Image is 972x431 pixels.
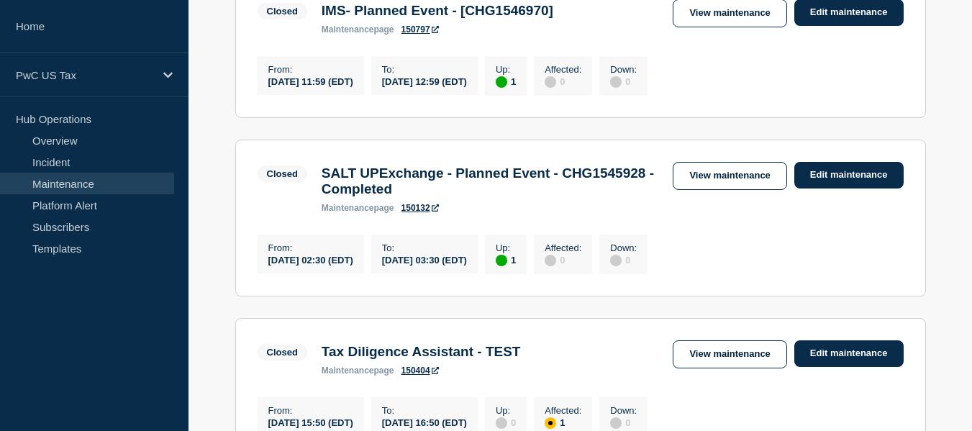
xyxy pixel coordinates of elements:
[401,24,439,35] a: 150797
[382,242,467,253] p: To :
[382,75,467,87] div: [DATE] 12:59 (EDT)
[496,417,507,429] div: disabled
[268,75,353,87] div: [DATE] 11:59 (EDT)
[545,416,581,429] div: 1
[322,366,394,376] p: page
[496,253,516,266] div: 1
[610,255,622,266] div: disabled
[545,64,581,75] p: Affected :
[673,340,786,368] a: View maintenance
[610,405,637,416] p: Down :
[401,366,439,376] a: 150404
[322,3,553,19] h3: IMS- Planned Event - [CHG1546970]
[382,64,467,75] p: To :
[545,242,581,253] p: Affected :
[610,416,637,429] div: 0
[545,253,581,266] div: 0
[382,416,467,428] div: [DATE] 16:50 (EDT)
[16,69,154,81] p: PwC US Tax
[610,75,637,88] div: 0
[268,253,353,266] div: [DATE] 02:30 (EDT)
[794,340,904,367] a: Edit maintenance
[545,75,581,88] div: 0
[267,347,298,358] div: Closed
[322,24,374,35] span: maintenance
[382,405,467,416] p: To :
[794,162,904,189] a: Edit maintenance
[610,417,622,429] div: disabled
[496,75,516,88] div: 1
[496,76,507,88] div: up
[322,165,659,197] h3: SALT UPExchange - Planned Event - CHG1545928 - Completed
[401,203,439,213] a: 150132
[496,242,516,253] p: Up :
[382,253,467,266] div: [DATE] 03:30 (EDT)
[610,253,637,266] div: 0
[545,76,556,88] div: disabled
[610,242,637,253] p: Down :
[322,203,374,213] span: maintenance
[322,366,374,376] span: maintenance
[545,405,581,416] p: Affected :
[610,76,622,88] div: disabled
[322,24,394,35] p: page
[496,255,507,266] div: up
[268,416,353,428] div: [DATE] 15:50 (EDT)
[545,417,556,429] div: affected
[268,405,353,416] p: From :
[610,64,637,75] p: Down :
[268,64,353,75] p: From :
[267,168,298,179] div: Closed
[268,242,353,253] p: From :
[496,64,516,75] p: Up :
[673,162,786,190] a: View maintenance
[496,405,516,416] p: Up :
[322,344,521,360] h3: Tax Diligence Assistant - TEST
[267,6,298,17] div: Closed
[496,416,516,429] div: 0
[545,255,556,266] div: disabled
[322,203,394,213] p: page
